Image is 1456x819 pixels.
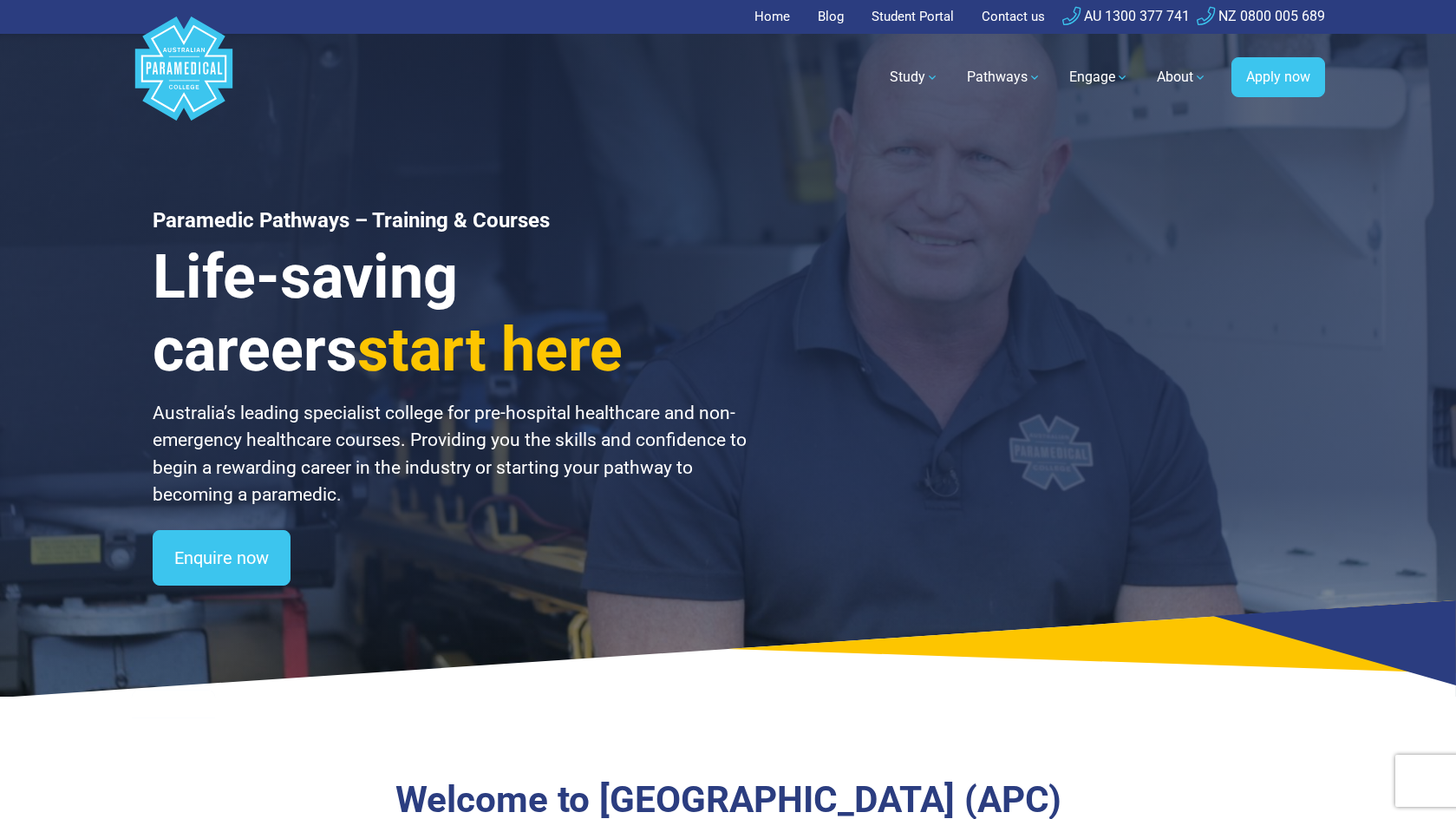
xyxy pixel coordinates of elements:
a: Australian Paramedical College [132,34,236,121]
h1: Paramedic Pathways – Training & Courses [153,208,749,233]
p: Australia’s leading specialist college for pre-hospital healthcare and non-emergency healthcare c... [153,400,749,509]
a: Apply now [1231,57,1325,97]
a: AU 1300 377 741 [1062,8,1190,24]
a: About [1146,53,1218,102]
h3: Life-saving careers [153,240,749,386]
a: Study [879,53,950,102]
span: start here [357,314,623,385]
a: Pathways [957,53,1052,102]
a: Engage [1059,53,1139,102]
a: NZ 0800 005 689 [1197,8,1325,24]
a: Enquire now [153,530,291,586]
